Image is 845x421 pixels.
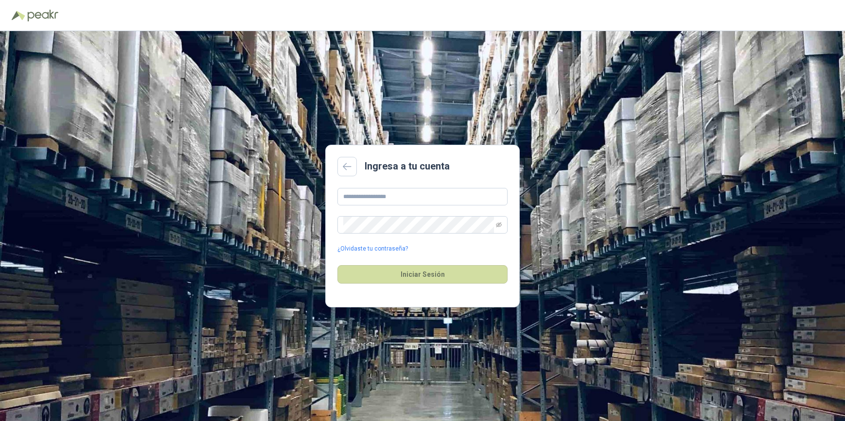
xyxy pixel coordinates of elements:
img: Peakr [27,10,58,21]
span: eye-invisible [496,222,502,228]
button: Iniciar Sesión [337,265,508,284]
a: ¿Olvidaste tu contraseña? [337,244,408,253]
h2: Ingresa a tu cuenta [365,159,450,174]
img: Logo [12,11,25,20]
